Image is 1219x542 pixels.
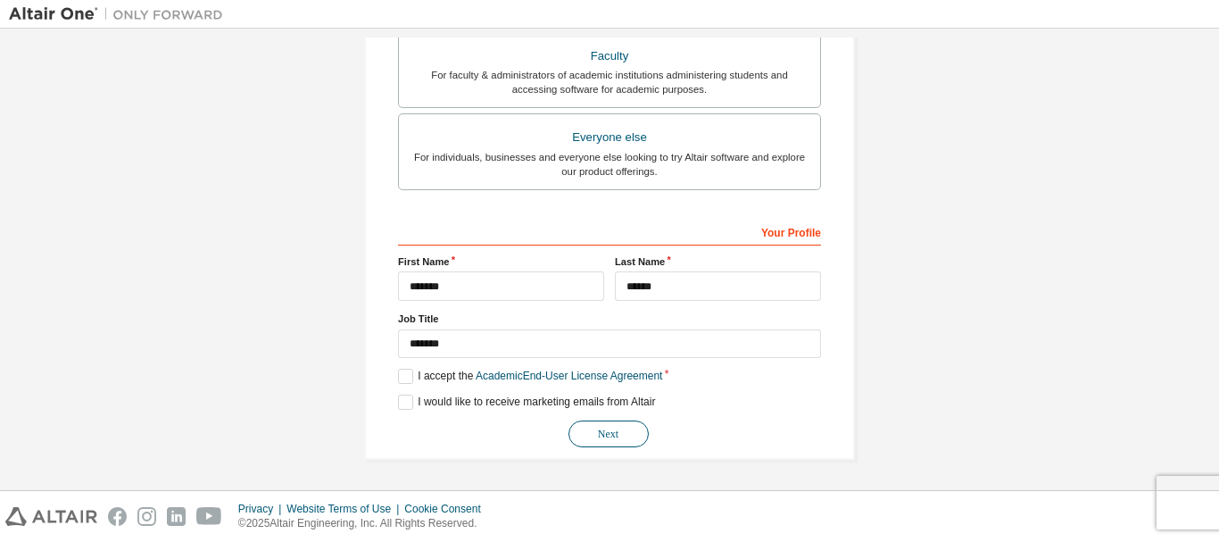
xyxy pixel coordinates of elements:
img: linkedin.svg [167,507,186,526]
div: Everyone else [410,125,809,150]
img: Altair One [9,5,232,23]
div: Your Profile [398,217,821,246]
button: Next [568,421,649,447]
img: altair_logo.svg [5,507,97,526]
div: Cookie Consent [404,502,491,516]
label: Last Name [615,254,821,269]
div: For individuals, businesses and everyone else looking to try Altair software and explore our prod... [410,150,809,179]
img: youtube.svg [196,507,222,526]
div: Website Terms of Use [286,502,404,516]
div: Faculty [410,44,809,69]
img: instagram.svg [137,507,156,526]
label: First Name [398,254,604,269]
img: facebook.svg [108,507,127,526]
p: © 2025 Altair Engineering, Inc. All Rights Reserved. [238,516,492,531]
label: I accept the [398,369,662,384]
label: I would like to receive marketing emails from Altair [398,395,655,410]
div: For faculty & administrators of academic institutions administering students and accessing softwa... [410,68,809,96]
a: Academic End-User License Agreement [476,370,662,382]
div: Privacy [238,502,286,516]
label: Job Title [398,312,821,326]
